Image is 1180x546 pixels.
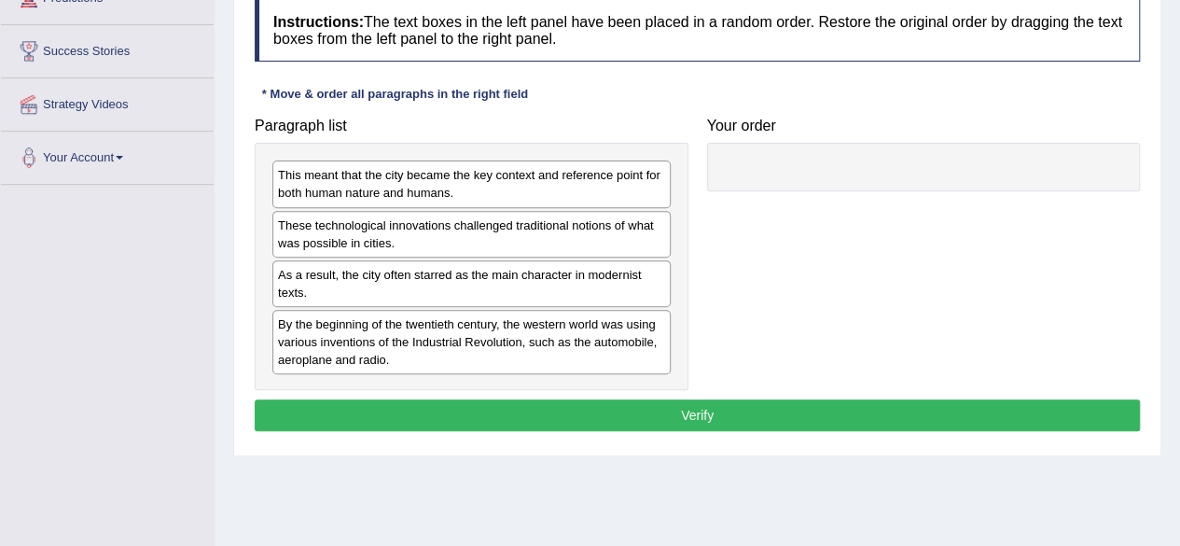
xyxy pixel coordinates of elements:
div: This meant that the city became the key context and reference point for both human nature and hum... [272,161,671,207]
a: Strategy Videos [1,78,214,125]
h4: Paragraph list [255,118,688,134]
a: Success Stories [1,25,214,72]
a: Your Account [1,132,214,178]
button: Verify [255,399,1140,431]
div: * Move & order all paragraphs in the right field [255,85,535,103]
div: By the beginning of the twentieth century, the western world was using various inventions of the ... [272,310,671,374]
div: These technological innovations challenged traditional notions of what was possible in cities. [272,211,671,258]
h4: Your order [707,118,1141,134]
b: Instructions: [273,14,364,30]
div: As a result, the city often starred as the main character in modernist texts. [272,260,671,307]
